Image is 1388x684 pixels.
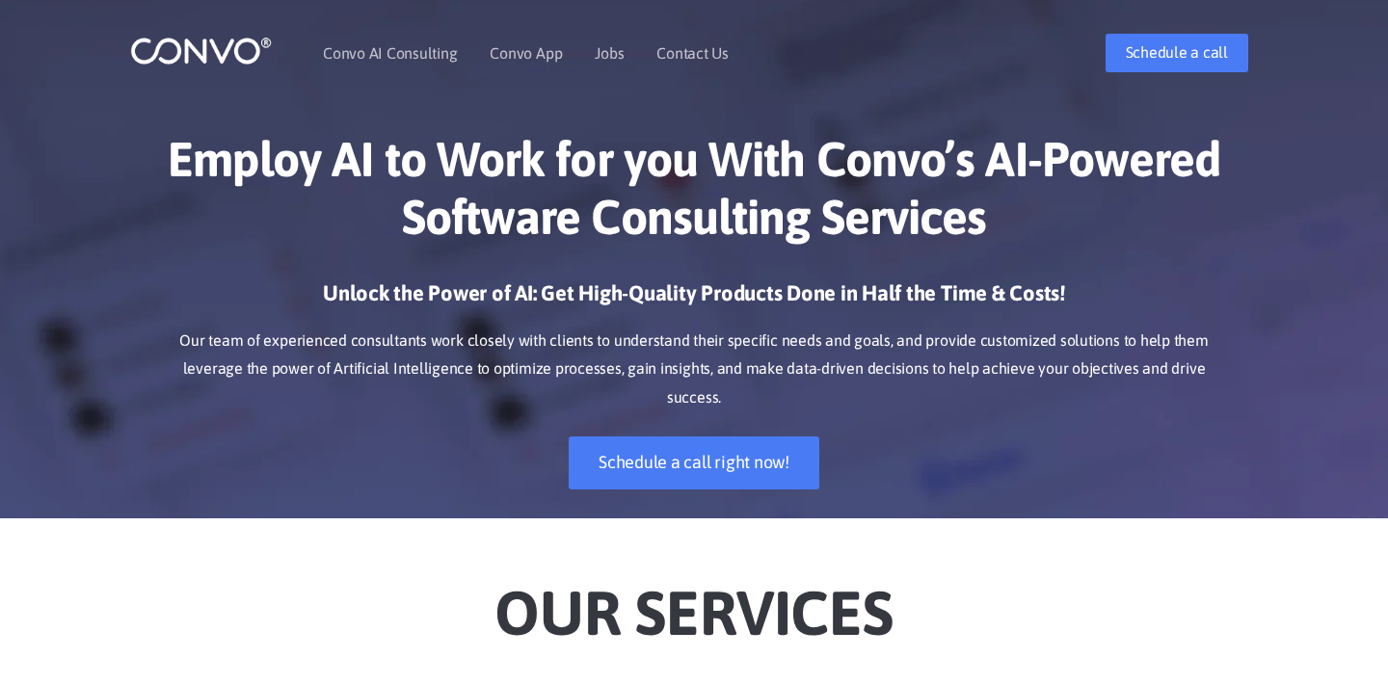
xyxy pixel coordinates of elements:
img: logo_1.png [130,36,272,66]
h3: Unlock the Power of AI: Get High-Quality Products Done in Half the Time & Costs! [159,279,1229,322]
p: Our team of experienced consultants work closely with clients to understand their specific needs ... [159,327,1229,413]
a: Schedule a call right now! [569,436,819,489]
a: Contact Us [656,45,729,61]
h1: Employ AI to Work for you With Convo’s AI-Powered Software Consulting Services [159,130,1229,260]
h2: Our Services [159,547,1229,655]
a: Jobs [595,45,624,61]
a: Convo App [490,45,562,61]
a: Schedule a call [1106,34,1248,72]
a: Convo AI Consulting [323,45,457,61]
